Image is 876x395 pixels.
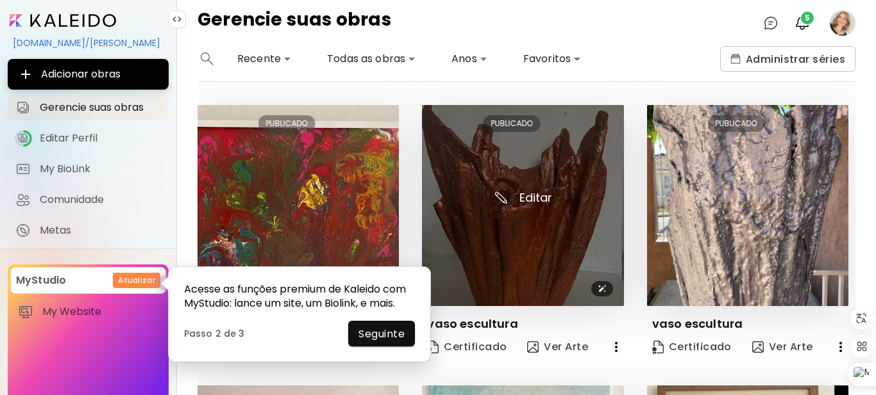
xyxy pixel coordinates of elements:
div: [DOMAIN_NAME]/[PERSON_NAME] [8,32,169,54]
button: search [198,46,217,72]
div: Anos [446,49,493,69]
span: Certificado [427,340,507,354]
img: item [18,304,33,319]
span: Comunidade [40,193,161,206]
a: Comunidade iconComunidade [8,187,169,213]
span: Ver Arte [752,340,813,354]
img: collections [730,54,741,64]
div: PUBLICADO [708,115,765,132]
h6: Passo 2 de 3 [184,328,244,339]
button: Adicionar obras [8,59,169,90]
div: animation [150,267,182,299]
span: My BioLink [40,163,161,175]
img: Metas icon [15,223,31,238]
p: vaso escultura [427,316,518,332]
img: Certificate [427,341,439,354]
h4: Gerencie suas obras [198,10,391,36]
button: view-artVer Arte [747,334,818,360]
p: vaso escultura [652,316,743,332]
img: thumbnail [422,105,623,306]
img: thumbnail [198,105,399,306]
div: PUBLICADO [483,115,540,132]
a: completeMetas iconMetas [8,218,169,243]
span: Editar Perfil [40,132,161,145]
span: Ver Arte [527,340,588,354]
button: view-artVer Arte [522,334,593,360]
span: Certificado [652,340,732,354]
a: Gerencie suas obras iconGerencie suas obras [8,95,169,120]
img: Certificate [652,341,664,354]
span: Gerencie suas obras [40,101,161,114]
button: Seguinte [348,321,415,346]
button: collectionsAdministrar séries [720,46,855,72]
div: PUBLICADO [258,115,316,132]
p: MyStudio [16,273,66,288]
img: thumbnail [647,105,848,306]
a: itemMy Website [10,299,166,325]
img: My BioLink icon [15,161,31,177]
span: 5 [801,12,814,24]
img: Gerencie suas obras icon [15,100,31,115]
button: bellIcon5 [791,12,813,34]
div: Favoritos [518,49,586,69]
a: completeMy BioLink iconMy BioLink [8,156,169,182]
span: Seguinte [358,327,405,341]
h5: Acesse as funções premium de Kaleido com MyStudio: lance um site, um Biolink, e mais. [184,282,415,310]
div: Todas as obras [322,49,421,69]
span: Metas [40,224,161,237]
h6: Atualizar [118,275,155,286]
img: view-art [752,341,764,353]
img: chatIcon [763,15,779,31]
img: bellIcon [795,15,810,31]
span: Administrar séries [730,52,845,66]
a: iconcompleteEditar Perfil [8,125,169,151]
span: Adicionar obras [18,67,158,82]
img: view-art [527,341,539,353]
img: Comunidade icon [15,192,31,207]
a: CertificateCertificado [647,334,737,360]
a: CertificateCertificado [422,334,512,360]
img: collapse [172,14,182,24]
div: Recente [232,49,296,69]
img: search [201,52,214,65]
span: My Website [42,305,158,318]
